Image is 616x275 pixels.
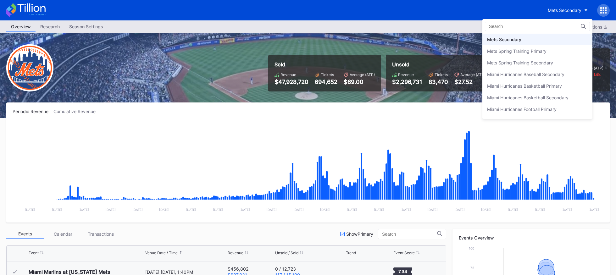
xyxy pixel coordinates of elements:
div: Miami Hurricanes Basketball Primary [487,83,562,89]
div: Mets Spring Training Primary [487,48,547,54]
input: Search [489,24,544,29]
div: Miami Hurricanes Football Primary [487,107,557,112]
div: Mets Spring Training Secondary [487,60,553,65]
div: Miami Hurricanes Basketball Secondary [487,95,569,100]
div: Miami Hurricanes Baseball Secondary [487,72,564,77]
div: Mets Secondary [487,37,521,42]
